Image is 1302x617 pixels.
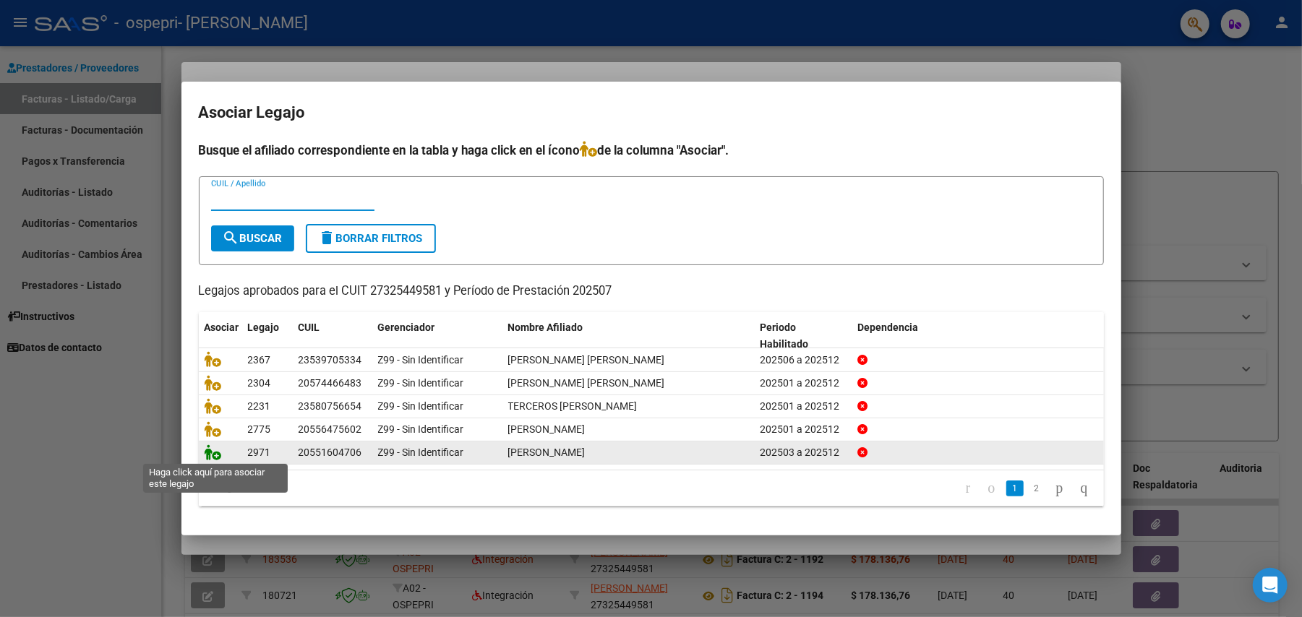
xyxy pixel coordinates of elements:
[223,229,240,246] mat-icon: search
[378,354,464,366] span: Z99 - Sin Identificar
[508,377,665,389] span: OJEDA PACHECO DANTE SEBASTIAN
[508,446,586,458] span: PEREIRA JUAN BAUTISTA
[242,312,293,360] datatable-header-cell: Legajo
[299,322,320,333] span: CUIL
[248,423,271,435] span: 2775
[199,470,377,506] div: 6 registros
[378,377,464,389] span: Z99 - Sin Identificar
[508,322,583,333] span: Nombre Afiliado
[1004,476,1026,501] li: page 1
[299,444,362,461] div: 20551604706
[248,354,271,366] span: 2367
[502,312,755,360] datatable-header-cell: Nombre Afiliado
[1026,476,1048,501] li: page 2
[378,322,435,333] span: Gerenciador
[223,232,283,245] span: Buscar
[1074,480,1095,496] a: go to last page
[293,312,372,360] datatable-header-cell: CUIL
[211,225,294,251] button: Buscar
[248,400,271,412] span: 2231
[1253,568,1288,603] div: Open Intercom Messenger
[199,99,1104,126] h2: Asociar Legajo
[508,423,586,435] span: VERGARA BAUTISTA NICOLAS
[199,312,242,360] datatable-header-cell: Asociar
[760,421,846,438] div: 202501 a 202512
[508,354,665,366] span: AGUILERA CAMILA SOFIA
[959,480,977,496] a: go to first page
[760,398,846,415] div: 202501 a 202512
[306,224,436,253] button: Borrar Filtros
[378,446,464,458] span: Z99 - Sin Identificar
[319,229,336,246] mat-icon: delete
[319,232,423,245] span: Borrar Filtros
[299,421,362,438] div: 20556475602
[857,322,918,333] span: Dependencia
[760,322,808,350] span: Periodo Habilitado
[248,322,280,333] span: Legajo
[378,400,464,412] span: Z99 - Sin Identificar
[299,375,362,392] div: 20574466483
[1006,480,1024,496] a: 1
[248,377,271,389] span: 2304
[982,480,1002,496] a: go to previous page
[372,312,502,360] datatable-header-cell: Gerenciador
[760,444,846,461] div: 202503 a 202512
[760,352,846,368] div: 202506 a 202512
[508,400,638,412] span: TERCEROS GUILLERMINA
[199,141,1104,160] h4: Busque el afiliado correspondiente en la tabla y haga click en el ícono de la columna "Asociar".
[754,312,852,360] datatable-header-cell: Periodo Habilitado
[299,352,362,368] div: 23539705334
[299,398,362,415] div: 23580756654
[248,446,271,458] span: 2971
[378,423,464,435] span: Z99 - Sin Identificar
[760,375,846,392] div: 202501 a 202512
[199,282,1104,301] p: Legajos aprobados para el CUIT 27325449581 y Período de Prestación 202507
[852,312,1104,360] datatable-header-cell: Dependencia
[205,322,239,333] span: Asociar
[1028,480,1045,496] a: 2
[1050,480,1070,496] a: go to next page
